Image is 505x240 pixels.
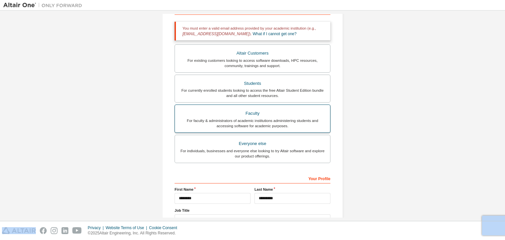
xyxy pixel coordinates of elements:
[88,225,106,230] div: Privacy
[175,187,251,192] label: First Name
[179,139,326,148] div: Everyone else
[3,2,85,9] img: Altair One
[179,49,326,58] div: Altair Customers
[182,32,249,36] span: [EMAIL_ADDRESS][DOMAIN_NAME]
[61,227,68,234] img: linkedin.svg
[2,227,36,234] img: altair_logo.svg
[72,227,82,234] img: youtube.svg
[51,227,58,234] img: instagram.svg
[179,118,326,129] div: For faculty & administrators of academic institutions administering students and accessing softwa...
[106,225,149,230] div: Website Terms of Use
[179,148,326,159] div: For individuals, businesses and everyone else looking to try Altair software and explore our prod...
[179,109,326,118] div: Faculty
[175,22,330,40] div: You must enter a valid email address provided by your academic institution (e.g., ).
[40,227,47,234] img: facebook.svg
[179,79,326,88] div: Students
[149,225,181,230] div: Cookie Consent
[175,173,330,183] div: Your Profile
[179,58,326,68] div: For existing customers looking to access software downloads, HPC resources, community, trainings ...
[253,32,297,36] a: What if I cannot get one?
[179,88,326,98] div: For currently enrolled students looking to access the free Altair Student Edition bundle and all ...
[175,208,330,213] label: Job Title
[88,230,181,236] p: © 2025 Altair Engineering, Inc. All Rights Reserved.
[254,187,330,192] label: Last Name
